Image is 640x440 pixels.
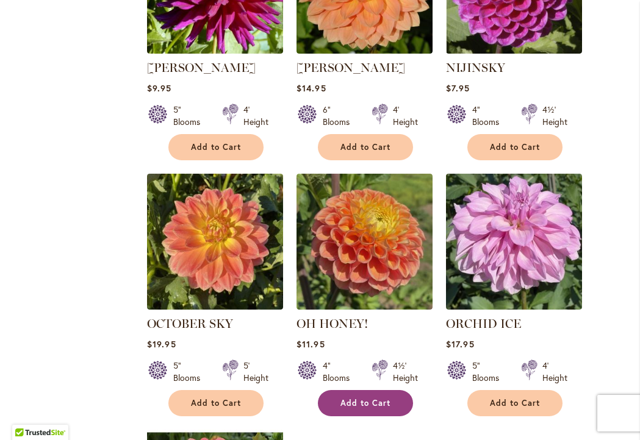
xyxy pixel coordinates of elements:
button: Add to Cart [168,134,264,160]
div: 4½' Height [542,104,567,128]
span: Add to Cart [340,142,390,152]
span: Add to Cart [191,398,241,408]
div: 5" Blooms [173,360,207,384]
div: 5' Height [243,360,268,384]
a: ORCHID ICE [446,316,521,331]
img: October Sky [147,174,283,310]
span: Add to Cart [340,398,390,408]
a: Nicholas [297,44,433,56]
div: 4' Height [243,104,268,128]
button: Add to Cart [168,390,264,416]
div: 4½' Height [393,360,418,384]
div: 4' Height [542,360,567,384]
div: 6" Blooms [323,104,357,128]
div: 4" Blooms [472,104,506,128]
span: $9.95 [147,82,171,94]
a: [PERSON_NAME] [297,60,405,75]
span: Add to Cart [490,142,540,152]
button: Add to Cart [467,390,563,416]
a: [PERSON_NAME] [147,60,256,75]
img: ORCHID ICE [446,174,582,310]
span: $17.95 [446,338,474,350]
span: Add to Cart [191,142,241,152]
span: $19.95 [147,338,176,350]
img: Oh Honey! [297,174,433,310]
iframe: Launch Accessibility Center [9,397,43,431]
div: 4" Blooms [323,360,357,384]
button: Add to Cart [467,134,563,160]
button: Add to Cart [318,390,413,416]
a: OH HONEY! [297,316,368,331]
a: NIJINSKY [446,44,582,56]
span: $11.95 [297,338,325,350]
span: Add to Cart [490,398,540,408]
a: NIJINSKY [446,60,505,75]
div: 4' Height [393,104,418,128]
a: Oh Honey! [297,300,433,312]
div: 5" Blooms [472,360,506,384]
a: October Sky [147,300,283,312]
button: Add to Cart [318,134,413,160]
div: 5" Blooms [173,104,207,128]
a: ORCHID ICE [446,300,582,312]
a: NADINE JESSIE [147,44,283,56]
span: $14.95 [297,82,326,94]
span: $7.95 [446,82,470,94]
a: OCTOBER SKY [147,316,233,331]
